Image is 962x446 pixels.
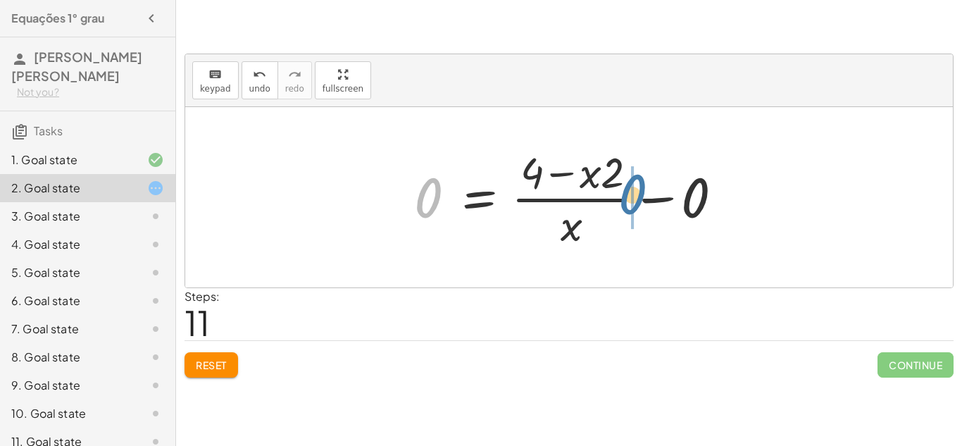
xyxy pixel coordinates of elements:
button: Reset [185,352,238,378]
i: Task not started. [147,377,164,394]
div: 4. Goal state [11,236,125,253]
h4: Equações 1° grau [11,10,104,27]
i: Task started. [147,180,164,197]
i: keyboard [208,66,222,83]
i: redo [288,66,301,83]
span: redo [285,84,304,94]
i: Task finished and correct. [147,151,164,168]
label: Steps: [185,289,220,304]
span: [PERSON_NAME] [PERSON_NAME] [11,49,142,84]
div: 9. Goal state [11,377,125,394]
span: Reset [196,359,227,371]
button: redoredo [277,61,312,99]
span: Tasks [34,123,63,138]
i: Task not started. [147,405,164,422]
button: undoundo [242,61,278,99]
i: Task not started. [147,208,164,225]
div: 2. Goal state [11,180,125,197]
div: 8. Goal state [11,349,125,366]
span: undo [249,84,270,94]
i: undo [253,66,266,83]
span: fullscreen [323,84,363,94]
i: Task not started. [147,349,164,366]
span: keypad [200,84,231,94]
span: 11 [185,301,210,344]
button: keyboardkeypad [192,61,239,99]
div: 5. Goal state [11,264,125,281]
div: 3. Goal state [11,208,125,225]
i: Task not started. [147,236,164,253]
i: Task not started. [147,264,164,281]
i: Task not started. [147,321,164,337]
i: Task not started. [147,292,164,309]
div: 1. Goal state [11,151,125,168]
div: 10. Goal state [11,405,125,422]
button: fullscreen [315,61,371,99]
div: 6. Goal state [11,292,125,309]
div: 7. Goal state [11,321,125,337]
div: Not you? [17,85,164,99]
